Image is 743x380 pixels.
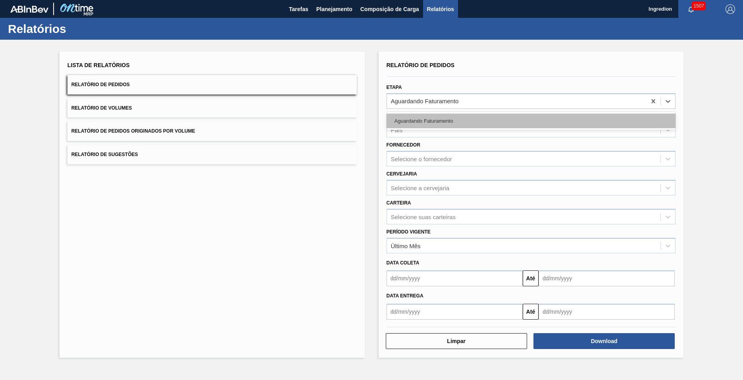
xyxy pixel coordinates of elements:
[391,213,456,220] div: Selecione suas carteiras
[71,105,132,111] span: Relatório de Volumes
[360,4,419,14] span: Composição de Carga
[387,200,411,206] label: Carteira
[533,333,675,349] button: Download
[391,242,421,249] div: Último Mês
[678,4,704,15] button: Notificações
[67,98,357,118] button: Relatório de Volumes
[387,270,523,286] input: dd/mm/yyyy
[10,6,48,13] img: TNhmsLtSVTkK8tSr43FrP2fwEKptu5GPRR3wAAAABJRU5ErkJggg==
[523,270,539,286] button: Até
[539,270,675,286] input: dd/mm/yyyy
[71,82,130,87] span: Relatório de Pedidos
[67,145,357,164] button: Relatório de Sugestões
[391,184,450,191] div: Selecione a cervejaria
[387,142,420,148] label: Fornecedor
[386,333,527,349] button: Limpar
[391,156,452,162] div: Selecione o fornecedor
[523,304,539,320] button: Até
[67,75,357,95] button: Relatório de Pedidos
[387,293,423,299] span: Data entrega
[316,4,352,14] span: Planejamento
[387,171,417,177] label: Cervejaria
[67,122,357,141] button: Relatório de Pedidos Originados por Volume
[726,4,735,14] img: Logout
[539,304,675,320] input: dd/mm/yyyy
[692,2,706,10] span: 1507
[427,4,454,14] span: Relatórios
[67,62,130,68] span: Lista de Relatórios
[71,128,195,134] span: Relatório de Pedidos Originados por Volume
[391,127,403,133] div: País
[71,152,138,157] span: Relatório de Sugestões
[387,62,455,68] span: Relatório de Pedidos
[8,24,149,33] h1: Relatórios
[387,85,402,90] label: Etapa
[387,229,431,235] label: Período Vigente
[387,260,420,266] span: Data coleta
[289,4,308,14] span: Tarefas
[387,114,676,128] div: Aguardando Faturamento
[387,304,523,320] input: dd/mm/yyyy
